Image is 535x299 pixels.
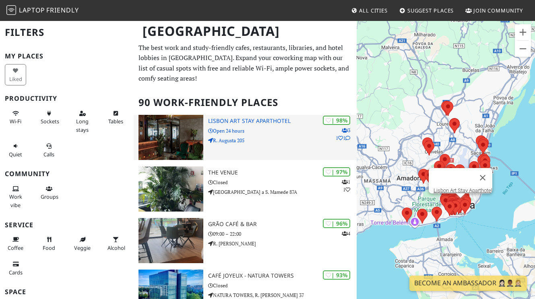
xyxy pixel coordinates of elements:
[409,276,527,291] a: Become an Ambassador 🤵🏻‍♀️🤵🏾‍♂️🤵🏼‍♀️
[5,221,129,229] h3: Service
[76,118,89,133] span: Long stays
[208,188,357,196] p: [GEOGRAPHIC_DATA] a S. Mamede 87A
[208,127,357,135] p: Open 24 hours
[208,230,357,238] p: 09:00 – 22:00
[134,115,357,160] a: Lisbon Art Stay Aparthotel | 98% 311 Lisbon Art Stay Aparthotel Open 24 hours R. Augusta 205
[5,95,129,102] h3: Productivity
[342,178,350,193] p: 1 1
[38,107,60,128] button: Sockets
[323,167,350,176] div: | 97%
[208,221,357,228] h3: Grão Café & Bar
[5,52,129,60] h3: My Places
[41,193,58,200] span: Group tables
[72,107,93,136] button: Long stays
[5,107,26,128] button: Wi-Fi
[515,24,531,40] button: Ampliar
[138,218,203,263] img: Grão Café & Bar
[323,270,350,280] div: | 93%
[46,6,78,15] span: Friendly
[5,288,129,296] h3: Space
[108,118,123,125] span: Work-friendly tables
[359,7,388,14] span: All Cities
[5,233,26,254] button: Coffee
[6,4,79,18] a: LaptopFriendly LaptopFriendly
[8,244,23,251] span: Coffee
[208,291,357,299] p: NATURA TOWERS, R. [PERSON_NAME] 37
[396,3,457,18] a: Suggest Places
[10,118,21,125] span: Stable Wi-Fi
[5,20,129,45] h2: Filters
[136,20,355,42] h1: [GEOGRAPHIC_DATA]
[208,137,357,144] p: R. Augusta 205
[208,272,357,279] h3: Café Joyeux - Natura Towers
[208,169,357,176] h3: The VENUE
[208,240,357,247] p: R. [PERSON_NAME]
[105,233,126,254] button: Alcohol
[134,166,357,212] a: The VENUE | 97% 11 The VENUE Closed [GEOGRAPHIC_DATA] a S. Mamede 87A
[473,168,492,187] button: Fechar
[434,187,492,193] a: Lisbon Art Stay Aparthotel
[41,118,59,125] span: Power sockets
[342,230,350,237] p: 4
[6,5,16,15] img: LaptopFriendly
[19,6,45,15] span: Laptop
[473,7,523,14] span: Join Community
[336,127,350,142] p: 3 1 1
[323,116,350,125] div: | 98%
[5,139,26,161] button: Quiet
[9,151,22,158] span: Quiet
[462,3,526,18] a: Join Community
[138,43,352,84] p: The best work and study-friendly cafes, restaurants, libraries, and hotel lobbies in [GEOGRAPHIC_...
[348,3,391,18] a: All Cities
[134,218,357,263] a: Grão Café & Bar | 96% 4 Grão Café & Bar 09:00 – 22:00 R. [PERSON_NAME]
[105,107,126,128] button: Tables
[9,193,22,208] span: People working
[38,182,60,203] button: Groups
[43,151,54,158] span: Video/audio calls
[138,166,203,212] img: The VENUE
[5,182,26,212] button: Work vibe
[72,233,93,254] button: Veggie
[208,118,357,125] h3: Lisbon Art Stay Aparthotel
[5,170,129,178] h3: Community
[38,233,60,254] button: Food
[74,244,91,251] span: Veggie
[43,244,55,251] span: Food
[515,41,531,57] button: Reduzir
[208,282,357,289] p: Closed
[38,139,60,161] button: Calls
[323,219,350,228] div: | 96%
[208,179,357,186] p: Closed
[138,90,352,115] h2: 90 Work-Friendly Places
[5,257,26,279] button: Cards
[407,7,454,14] span: Suggest Places
[138,115,203,160] img: Lisbon Art Stay Aparthotel
[9,269,23,276] span: Credit cards
[107,244,125,251] span: Alcohol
